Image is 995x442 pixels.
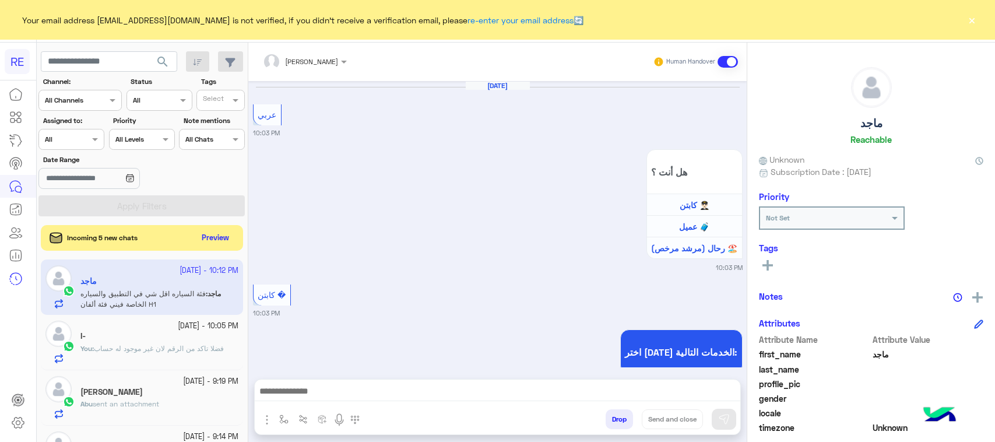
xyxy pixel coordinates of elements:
h6: Priority [759,191,789,202]
img: make a call [350,415,360,425]
span: null [873,392,984,405]
h6: Reachable [850,134,892,145]
h6: Attributes [759,318,800,328]
span: null [873,407,984,419]
label: Priority [113,115,173,126]
label: Tags [201,76,244,87]
small: 10:03 PM [253,308,280,318]
label: Channel: [43,76,121,87]
button: Drop [606,409,633,429]
span: عربي [258,110,276,120]
label: Assigned to: [43,115,103,126]
span: كابتن 👨🏻‍✈️ [680,200,709,210]
span: هل أنت ؟ [651,166,738,177]
span: عميل 🧳 [679,222,709,231]
span: رحال (مرشد مرخص) 🏖️ [651,243,737,253]
img: add [972,292,983,303]
span: locale [759,407,870,419]
img: notes [953,293,962,302]
button: Trigger scenario [294,409,313,429]
span: You [80,344,92,353]
b: : [80,344,94,353]
span: search [156,55,170,69]
span: last_name [759,363,870,376]
span: Unknown [759,153,804,166]
h5: Abu Asaf [80,387,143,397]
h5: I- [80,331,86,341]
span: first_name [759,348,870,360]
h6: [DATE] [466,82,530,90]
span: timezone [759,422,870,434]
h6: Tags [759,243,983,253]
b: Not Set [766,213,790,222]
span: profile_pic [759,378,870,390]
img: WhatsApp [63,341,75,352]
button: create order [313,409,332,429]
label: Status [131,76,191,87]
div: Select [201,93,224,107]
img: send voice note [332,413,346,427]
small: 10:03 PM [716,263,743,272]
button: × [966,14,978,26]
button: Apply Filters [38,195,245,216]
img: defaultAdmin.png [852,68,891,107]
span: Unknown [873,422,984,434]
img: Trigger scenario [298,415,308,424]
span: Subscription Date : [DATE] [771,166,871,178]
small: Human Handover [666,57,715,66]
span: كابتن � [258,290,286,300]
h6: Notes [759,291,783,301]
span: فضلا تاكد من الرقم لان غير موجود له حساب [94,344,224,353]
span: gender [759,392,870,405]
img: send message [718,413,730,425]
small: [DATE] - 9:19 PM [183,376,238,387]
img: WhatsApp [63,396,75,408]
small: 10:03 PM [253,128,280,138]
img: select flow [279,415,289,424]
span: اختر [DATE] الخدمات التالية: [625,346,738,357]
span: Attribute Value [873,334,984,346]
h5: ماجد [860,117,883,130]
img: defaultAdmin.png [45,376,72,402]
span: Abu [80,399,93,408]
span: ماجد [873,348,984,360]
span: Incoming 5 new chats [67,233,138,243]
button: Preview [197,230,234,247]
span: sent an attachment [93,399,159,408]
span: Attribute Name [759,334,870,346]
button: select flow [275,409,294,429]
img: create order [318,415,327,424]
a: re-enter your email address [467,15,574,25]
label: Note mentions [184,115,244,126]
span: [PERSON_NAME] [285,57,338,66]
div: RE [5,49,30,74]
span: Your email address [EMAIL_ADDRESS][DOMAIN_NAME] is not verified, if you didn't receive a verifica... [22,14,583,26]
button: search [149,51,177,76]
img: hulul-logo.png [919,395,960,436]
img: defaultAdmin.png [45,321,72,347]
label: Date Range [43,155,174,165]
button: Send and close [642,409,703,429]
img: send attachment [260,413,274,427]
small: [DATE] - 10:05 PM [178,321,238,332]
